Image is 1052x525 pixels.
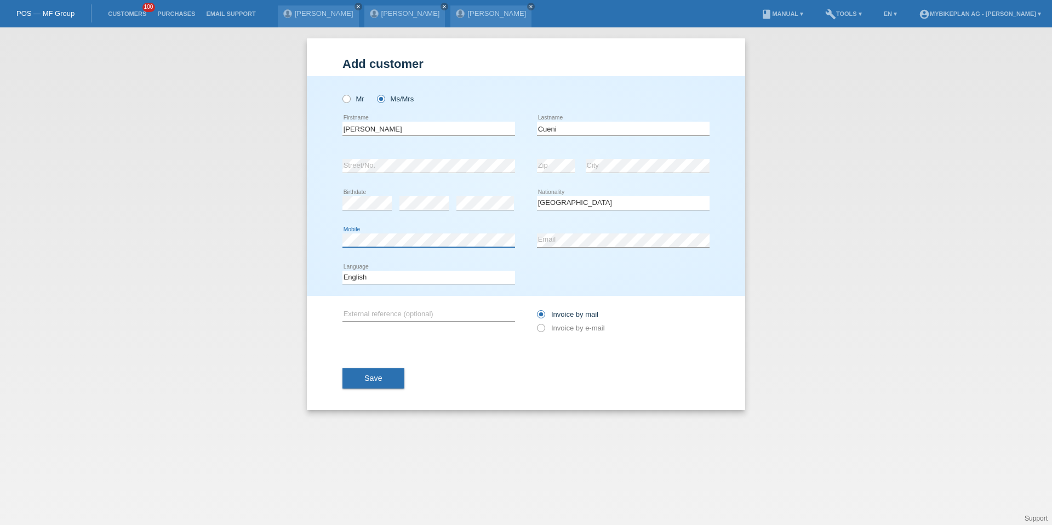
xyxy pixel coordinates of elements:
[878,10,902,17] a: EN ▾
[913,10,1047,17] a: account_circleMybikeplan AG - [PERSON_NAME] ▾
[295,9,353,18] a: [PERSON_NAME]
[467,9,526,18] a: [PERSON_NAME]
[537,324,544,338] input: Invoice by e-mail
[381,9,440,18] a: [PERSON_NAME]
[142,3,156,12] span: 100
[537,310,544,324] input: Invoice by mail
[152,10,201,17] a: Purchases
[441,3,448,10] a: close
[342,95,364,103] label: Mr
[919,9,930,20] i: account_circle
[342,368,404,389] button: Save
[528,4,534,9] i: close
[377,95,384,102] input: Ms/Mrs
[825,9,836,20] i: build
[356,4,361,9] i: close
[201,10,261,17] a: Email Support
[537,310,598,318] label: Invoice by mail
[820,10,867,17] a: buildTools ▾
[342,57,710,71] h1: Add customer
[527,3,535,10] a: close
[102,10,152,17] a: Customers
[377,95,414,103] label: Ms/Mrs
[364,374,382,383] span: Save
[1025,515,1048,522] a: Support
[537,324,605,332] label: Invoice by e-mail
[355,3,362,10] a: close
[442,4,447,9] i: close
[761,9,772,20] i: book
[342,95,350,102] input: Mr
[756,10,809,17] a: bookManual ▾
[16,9,75,18] a: POS — MF Group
